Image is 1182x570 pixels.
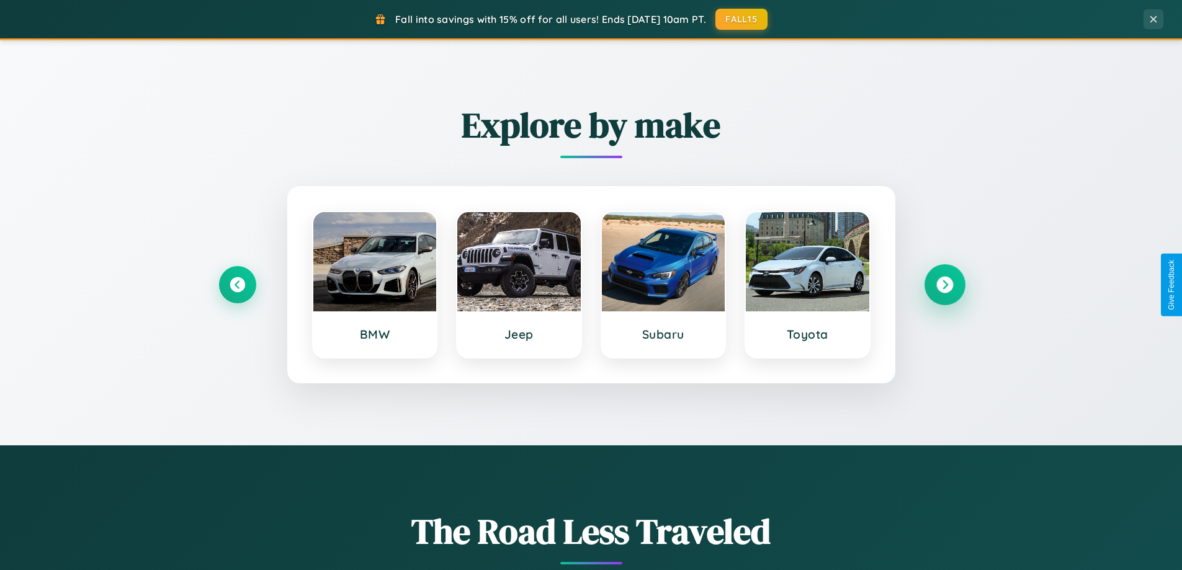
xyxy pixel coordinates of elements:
[219,101,964,149] h2: Explore by make
[219,507,964,555] h1: The Road Less Traveled
[715,9,768,30] button: FALL15
[470,327,568,342] h3: Jeep
[614,327,713,342] h3: Subaru
[1167,260,1176,310] div: Give Feedback
[758,327,857,342] h3: Toyota
[395,13,706,25] span: Fall into savings with 15% off for all users! Ends [DATE] 10am PT.
[326,327,424,342] h3: BMW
